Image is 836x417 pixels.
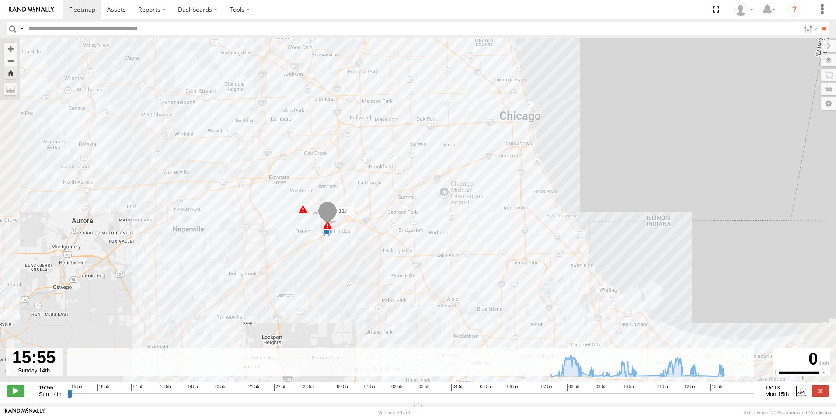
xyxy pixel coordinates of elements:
[7,385,24,396] label: Play/Stop
[731,3,756,16] div: Ed Pruneda
[378,410,411,415] div: Version: 307.00
[567,384,579,391] span: 08:55
[39,384,62,391] strong: 15:55
[765,391,789,397] span: Mon 15th Sep 2025
[97,384,109,391] span: 16:55
[247,384,259,391] span: 21:55
[18,22,25,35] label: Search Query
[765,384,789,391] strong: 15:13
[775,349,829,369] div: 0
[4,83,17,95] label: Measure
[622,384,634,391] span: 10:55
[800,22,819,35] label: Search Filter Options
[4,55,17,67] button: Zoom out
[390,384,402,391] span: 02:55
[656,384,668,391] span: 11:55
[744,410,831,415] div: © Copyright 2025 -
[5,408,45,417] a: Visit our Website
[131,384,143,391] span: 17:55
[322,228,331,236] div: 6
[506,384,518,391] span: 06:55
[213,384,225,391] span: 20:55
[418,384,430,391] span: 03:55
[186,384,198,391] span: 19:55
[4,67,17,79] button: Zoom Home
[9,7,54,13] img: rand-logo.svg
[159,384,171,391] span: 18:55
[339,208,348,214] span: 117
[336,384,348,391] span: 00:55
[710,384,722,391] span: 13:55
[70,384,82,391] span: 15:55
[39,391,62,397] span: Sun 14th Sep 2025
[274,384,286,391] span: 22:55
[363,384,375,391] span: 01:55
[785,410,831,415] a: Terms and Conditions
[595,384,607,391] span: 09:55
[683,384,695,391] span: 12:55
[540,384,552,391] span: 07:55
[451,384,463,391] span: 04:55
[787,3,801,17] i: ?
[4,43,17,55] button: Zoom in
[812,385,829,396] label: Close
[821,97,836,110] label: Map Settings
[479,384,491,391] span: 05:55
[302,384,314,391] span: 23:55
